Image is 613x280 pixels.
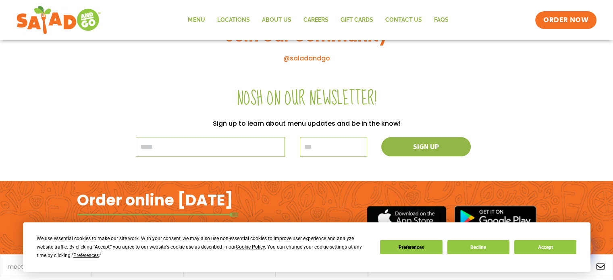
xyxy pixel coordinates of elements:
[81,87,532,110] h2: Nosh on our newsletter!
[367,205,446,231] img: appstore
[381,137,471,156] button: Sign up
[81,26,532,46] h3: Join Our Community
[182,11,454,29] nav: Menu
[37,234,370,260] div: We use essential cookies to make our site work. With your consent, we may also use non-essential ...
[447,240,509,254] button: Decline
[211,11,256,29] a: Locations
[73,253,99,258] span: Preferences
[543,15,588,25] span: ORDER NOW
[379,11,428,29] a: Contact Us
[454,205,536,230] img: google_play
[23,222,590,272] div: Cookie Consent Prompt
[182,11,211,29] a: Menu
[428,11,454,29] a: FAQs
[514,240,576,254] button: Accept
[334,11,379,29] a: GIFT CARDS
[81,118,532,129] p: Sign up to learn about menu updates and be in the know!
[8,264,84,270] a: meet chef [PERSON_NAME]
[535,11,596,29] a: ORDER NOW
[77,212,238,217] img: fork
[283,54,330,63] a: @saladandgo
[297,11,334,29] a: Careers
[16,4,101,36] img: new-SAG-logo-768×292
[380,240,442,254] button: Preferences
[413,143,439,150] span: Sign up
[256,11,297,29] a: About Us
[77,190,233,210] h2: Order online [DATE]
[236,244,265,250] span: Cookie Policy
